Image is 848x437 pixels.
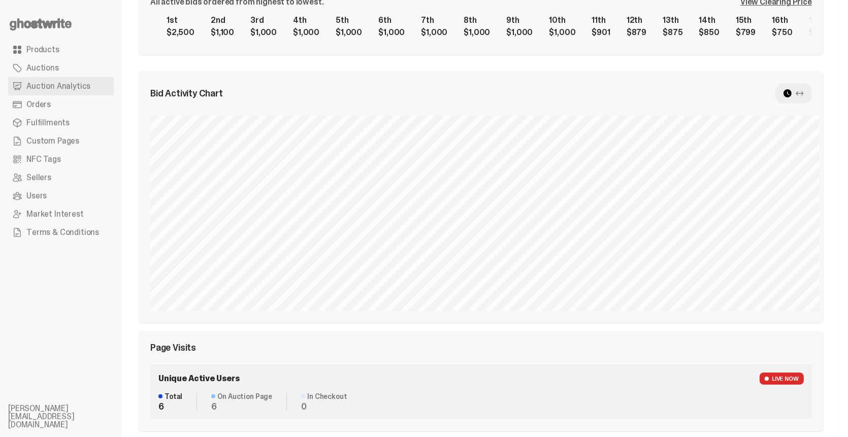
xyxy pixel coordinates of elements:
[421,28,447,37] div: $1,000
[8,132,114,150] a: Custom Pages
[378,16,405,24] div: 6th
[301,393,347,400] dt: In Checkout
[26,192,47,200] span: Users
[760,373,804,385] span: LIVE NOW
[772,28,792,37] div: $750
[506,16,533,24] div: 9th
[549,16,575,24] div: 10th
[772,16,792,24] div: 16th
[736,16,756,24] div: 15th
[26,210,84,218] span: Market Interest
[663,28,682,37] div: $875
[464,16,490,24] div: 8th
[8,95,114,114] a: Orders
[592,28,610,37] div: $901
[26,100,51,109] span: Orders
[8,187,114,205] a: Users
[158,393,182,400] dt: Total
[150,343,196,352] span: Page Visits
[8,77,114,95] a: Auction Analytics
[211,28,234,37] div: $1,100
[250,28,277,37] div: $1,000
[736,28,756,37] div: $799
[293,16,319,24] div: 4th
[150,89,223,98] span: Bid Activity Chart
[26,174,51,182] span: Sellers
[8,405,130,429] li: [PERSON_NAME][EMAIL_ADDRESS][DOMAIN_NAME]
[250,16,277,24] div: 3rd
[26,64,59,72] span: Auctions
[26,137,79,145] span: Custom Pages
[8,41,114,59] a: Products
[8,223,114,242] a: Terms & Conditions
[8,59,114,77] a: Auctions
[506,28,533,37] div: $1,000
[336,28,362,37] div: $1,000
[301,402,347,411] dd: 0
[699,28,720,37] div: $850
[293,28,319,37] div: $1,000
[809,16,829,24] div: 17th
[8,150,114,169] a: NFC Tags
[549,28,575,37] div: $1,000
[8,114,114,132] a: Fulfillments
[167,16,194,24] div: 1st
[336,16,362,24] div: 5th
[26,155,61,163] span: NFC Tags
[809,28,829,37] div: $750
[26,228,99,237] span: Terms & Conditions
[26,46,59,54] span: Products
[158,375,240,383] span: Unique Active Users
[211,393,272,400] dt: On Auction Page
[421,16,447,24] div: 7th
[627,16,646,24] div: 12th
[699,16,720,24] div: 14th
[158,402,182,411] dd: 6
[8,169,114,187] a: Sellers
[464,28,490,37] div: $1,000
[167,28,194,37] div: $2,500
[211,16,234,24] div: 2nd
[211,402,272,411] dd: 6
[8,205,114,223] a: Market Interest
[26,82,90,90] span: Auction Analytics
[663,16,682,24] div: 13th
[627,28,646,37] div: $879
[592,16,610,24] div: 11th
[26,119,70,127] span: Fulfillments
[378,28,405,37] div: $1,000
